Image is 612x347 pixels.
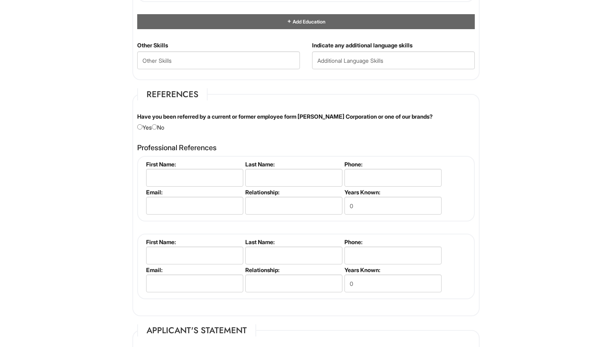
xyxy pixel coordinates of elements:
[344,238,440,245] label: Phone:
[131,113,481,132] div: Yes No
[137,324,256,336] legend: Applicant's Statement
[344,189,440,196] label: Years Known:
[137,51,300,69] input: Other Skills
[245,161,341,168] label: Last Name:
[137,144,475,152] h4: Professional References
[245,266,341,273] label: Relationship:
[146,189,242,196] label: Email:
[137,41,168,49] label: Other Skills
[292,19,325,25] span: Add Education
[146,266,242,273] label: Email:
[245,189,341,196] label: Relationship:
[146,161,242,168] label: First Name:
[137,88,208,100] legend: References
[245,238,341,245] label: Last Name:
[344,161,440,168] label: Phone:
[312,51,475,69] input: Additional Language Skills
[287,19,325,25] a: Add Education
[146,238,242,245] label: First Name:
[344,266,440,273] label: Years Known:
[137,113,433,121] label: Have you been referred by a current or former employee form [PERSON_NAME] Corporation or one of o...
[312,41,412,49] label: Indicate any additional language skills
